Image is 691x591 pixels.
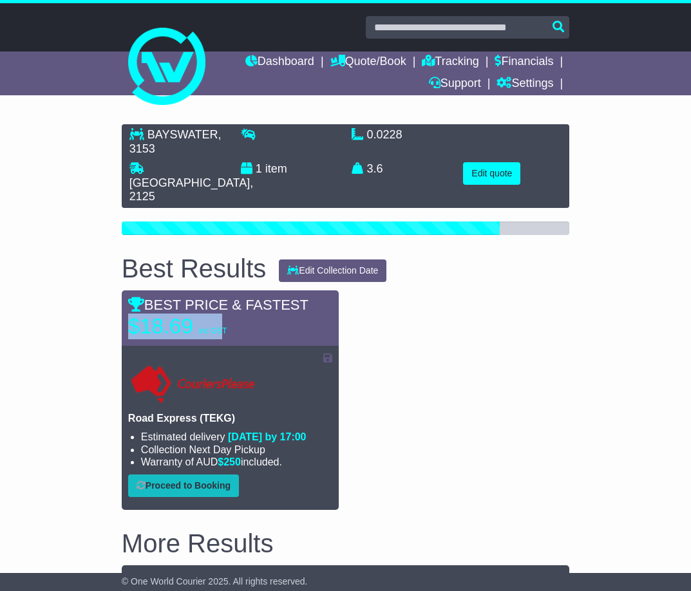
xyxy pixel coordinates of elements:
[265,162,287,175] span: item
[115,254,273,283] div: Best Results
[463,162,520,185] button: Edit quote
[141,431,333,443] li: Estimated delivery
[129,176,250,189] span: [GEOGRAPHIC_DATA]
[367,162,383,175] span: 3.6
[128,364,258,406] img: CouriersPlease: Road Express (TEKG)
[129,128,222,155] span: , 3153
[128,314,289,339] p: $18.69
[245,52,314,73] a: Dashboard
[147,128,218,141] span: BAYSWATER
[330,52,406,73] a: Quote/Book
[122,529,569,558] h2: More Results
[422,52,478,73] a: Tracking
[218,456,241,467] span: $
[128,297,308,313] span: BEST PRICE & FASTEST
[199,326,227,335] span: inc GST
[122,576,308,586] span: © One World Courier 2025. All rights reserved.
[128,412,333,424] p: Road Express (TEKG)
[495,52,553,73] a: Financials
[128,474,239,497] button: Proceed to Booking
[367,128,402,141] span: 0.0228
[141,444,333,456] li: Collection
[141,456,333,468] li: Warranty of AUD included.
[129,176,253,203] span: , 2125
[497,73,553,95] a: Settings
[256,162,262,175] span: 1
[228,431,307,442] span: [DATE] by 17:00
[279,259,386,282] button: Edit Collection Date
[189,444,265,455] span: Next Day Pickup
[223,456,241,467] span: 250
[429,73,481,95] a: Support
